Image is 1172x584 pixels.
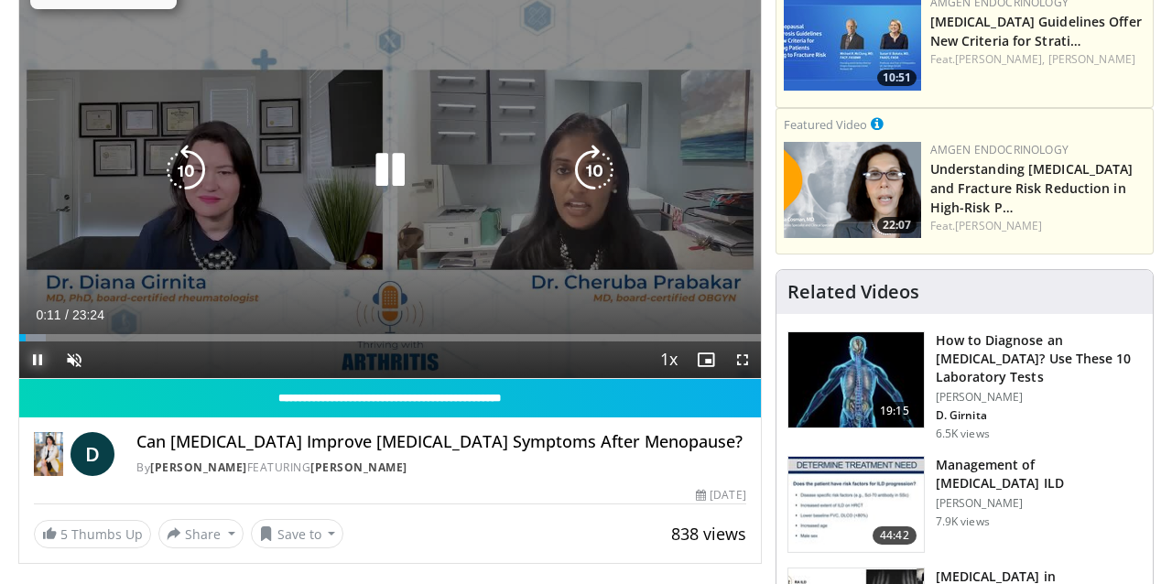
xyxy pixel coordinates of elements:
[787,331,1142,441] a: 19:15 How to Diagnose an [MEDICAL_DATA]? Use These 10 Laboratory Tests [PERSON_NAME] D. Girnita 6...
[19,334,761,341] div: Progress Bar
[651,341,688,378] button: Playback Rate
[930,160,1134,216] a: Understanding [MEDICAL_DATA] and Fracture Risk Reduction in High-Risk P…
[688,341,724,378] button: Enable picture-in-picture mode
[784,142,921,238] a: 22:07
[56,341,92,378] button: Unmute
[251,519,344,548] button: Save to
[71,432,114,476] a: D
[60,525,68,543] span: 5
[936,408,1142,423] p: D. Girnita
[877,217,917,233] span: 22:07
[788,332,924,427] img: 94354a42-e356-4408-ae03-74466ea68b7a.150x105_q85_crop-smart_upscale.jpg
[36,308,60,322] span: 0:11
[936,496,1142,511] p: [PERSON_NAME]
[936,514,990,529] p: 7.9K views
[784,142,921,238] img: c9a25db3-4db0-49e1-a46f-17b5c91d58a1.png.150x105_q85_crop-smart_upscale.png
[787,456,1142,553] a: 44:42 Management of [MEDICAL_DATA] ILD [PERSON_NAME] 7.9K views
[877,70,917,86] span: 10:51
[19,341,56,378] button: Pause
[158,519,244,548] button: Share
[136,432,746,452] h4: Can [MEDICAL_DATA] Improve [MEDICAL_DATA] Symptoms After Menopause?
[930,142,1069,157] a: Amgen Endocrinology
[150,460,247,475] a: [PERSON_NAME]
[696,487,745,503] div: [DATE]
[787,281,919,303] h4: Related Videos
[65,308,69,322] span: /
[1048,51,1135,67] a: [PERSON_NAME]
[930,218,1145,234] div: Feat.
[136,460,746,476] div: By FEATURING
[788,457,924,552] img: f34b7c1c-2f02-4eb7-a3f6-ccfac58a9900.150x105_q85_crop-smart_upscale.jpg
[930,13,1142,49] a: [MEDICAL_DATA] Guidelines Offer New Criteria for Strati…
[955,51,1045,67] a: [PERSON_NAME],
[930,51,1145,68] div: Feat.
[936,331,1142,386] h3: How to Diagnose an [MEDICAL_DATA]? Use These 10 Laboratory Tests
[873,526,917,545] span: 44:42
[724,341,761,378] button: Fullscreen
[955,218,1042,233] a: [PERSON_NAME]
[671,523,746,545] span: 838 views
[784,116,867,133] small: Featured Video
[34,432,63,476] img: Dr. Diana Girnita
[310,460,407,475] a: [PERSON_NAME]
[72,308,104,322] span: 23:24
[34,520,151,548] a: 5 Thumbs Up
[936,456,1142,492] h3: Management of [MEDICAL_DATA] ILD
[936,427,990,441] p: 6.5K views
[936,390,1142,405] p: [PERSON_NAME]
[873,402,917,420] span: 19:15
